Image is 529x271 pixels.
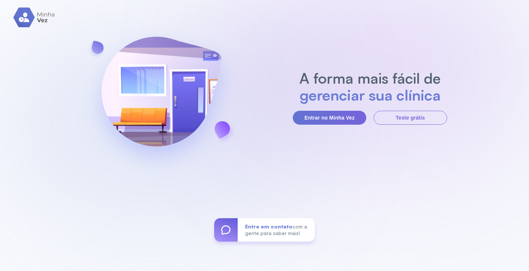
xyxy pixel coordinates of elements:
[374,111,447,125] button: Teste grátis
[293,111,366,125] button: Entrar no Minha Vez
[245,223,292,230] span: Entre em contato
[238,218,315,242] div: com a gente para saber mais!
[214,218,315,242] a: Entre em contatocom a gente para saber mais!
[296,87,445,103] h2: gerenciar sua clínica
[82,17,241,177] img: banner-login.svg
[13,7,55,28] img: logo.svg
[296,70,445,87] h2: A forma mais fácil de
